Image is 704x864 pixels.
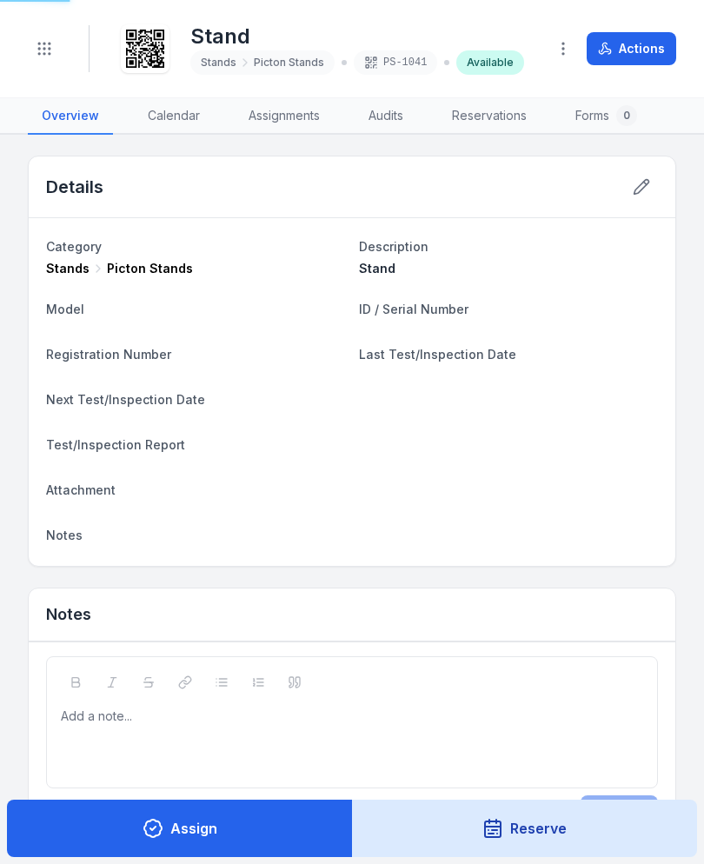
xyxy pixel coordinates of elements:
span: Picton Stands [254,56,324,70]
span: Next Test/Inspection Date [46,392,205,407]
span: Test/Inspection Report [46,437,185,452]
button: Assign [7,800,353,857]
span: Description [359,239,428,254]
span: Stands [46,260,90,277]
a: Calendar [134,98,214,135]
a: Assignments [235,98,334,135]
h3: Notes [46,602,91,627]
a: Reservations [438,98,541,135]
a: Forms0 [561,98,651,135]
span: Model [46,302,84,316]
div: PS-1041 [354,50,437,75]
span: Category [46,239,102,254]
button: Toggle navigation [28,32,61,65]
span: Last Test/Inspection Date [359,347,516,362]
span: Attachment [46,482,116,497]
h2: Details [46,175,103,199]
a: Audits [355,98,417,135]
span: Notes [46,528,83,542]
button: Reserve [352,800,698,857]
span: ID / Serial Number [359,302,468,316]
button: Actions [587,32,676,65]
span: Picton Stands [107,260,193,277]
span: Registration Number [46,347,171,362]
div: 0 [616,105,637,126]
span: Stands [201,56,236,70]
div: Available [456,50,524,75]
a: Overview [28,98,113,135]
span: Stand [359,261,395,276]
h1: Stand [190,23,524,50]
